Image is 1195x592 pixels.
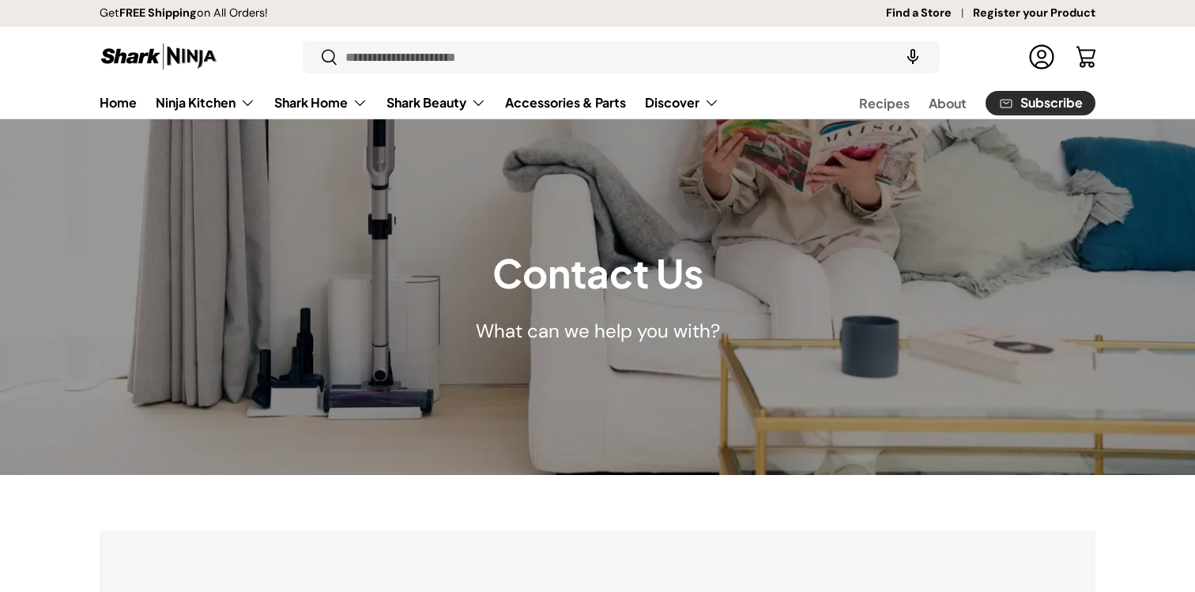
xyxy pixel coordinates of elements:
nav: Secondary [821,87,1095,119]
nav: Primary [100,87,719,119]
h1: Contact Us [476,249,720,298]
p: What can we help you with? [476,317,720,345]
summary: Discover [635,87,729,119]
a: Find a Store [886,5,973,22]
a: Shark Beauty [386,87,486,119]
a: Ninja Kitchen [156,87,255,119]
summary: Shark Home [265,87,377,119]
a: Recipes [859,88,910,119]
a: About [929,88,967,119]
a: Home [100,87,137,118]
a: Subscribe [986,91,1095,115]
img: Shark Ninja Philippines [100,41,218,72]
a: Register your Product [973,5,1095,22]
a: Accessories & Parts [505,87,626,118]
a: Shark Home [274,87,368,119]
a: Discover [645,87,719,119]
strong: FREE Shipping [119,6,197,20]
summary: Shark Beauty [377,87,496,119]
summary: Ninja Kitchen [146,87,265,119]
span: Subscribe [1020,96,1083,109]
p: Get on All Orders! [100,5,268,22]
speech-search-button: Search by voice [888,40,938,74]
